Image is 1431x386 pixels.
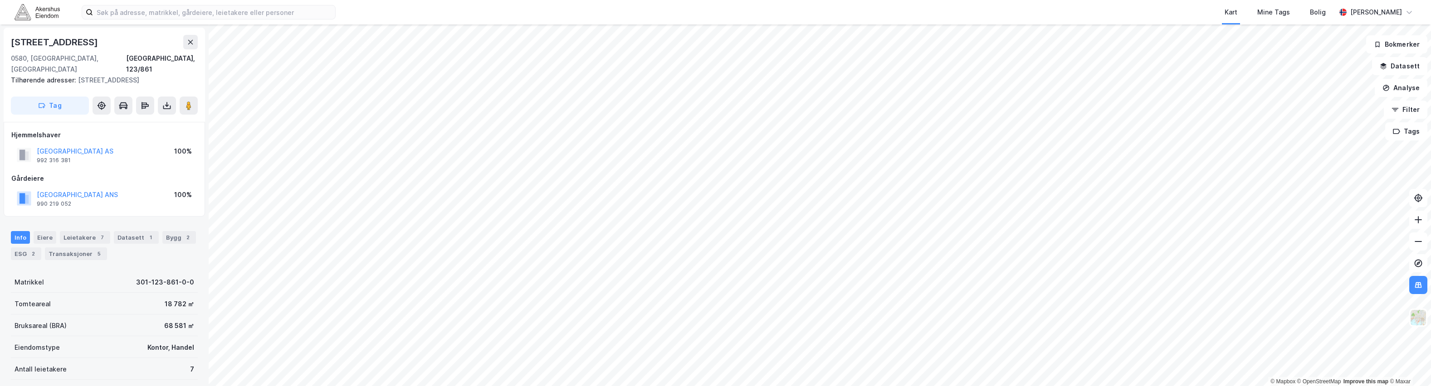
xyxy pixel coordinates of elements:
[174,189,192,200] div: 100%
[126,53,198,75] div: [GEOGRAPHIC_DATA], 123/861
[11,247,41,260] div: ESG
[94,249,103,258] div: 5
[29,249,38,258] div: 2
[45,247,107,260] div: Transaksjoner
[1385,122,1427,140] button: Tags
[114,231,159,244] div: Datasett
[37,200,71,207] div: 990 219 052
[11,35,100,49] div: [STREET_ADDRESS]
[164,320,194,331] div: 68 581 ㎡
[15,320,67,331] div: Bruksareal (BRA)
[183,233,192,242] div: 2
[1386,343,1431,386] iframe: Chat Widget
[1410,309,1427,326] img: Z
[60,231,110,244] div: Leietakere
[136,277,194,288] div: 301-123-861-0-0
[15,4,60,20] img: akershus-eiendom-logo.9091f326c980b4bce74ccdd9f866810c.svg
[1384,101,1427,119] button: Filter
[11,53,126,75] div: 0580, [GEOGRAPHIC_DATA], [GEOGRAPHIC_DATA]
[174,146,192,157] div: 100%
[1310,7,1326,18] div: Bolig
[11,76,78,84] span: Tilhørende adresser:
[11,173,197,184] div: Gårdeiere
[1375,79,1427,97] button: Analyse
[34,231,56,244] div: Eiere
[162,231,196,244] div: Bygg
[11,231,30,244] div: Info
[11,130,197,140] div: Hjemmelshaver
[1270,378,1295,385] a: Mapbox
[147,342,194,353] div: Kontor, Handel
[1366,35,1427,53] button: Bokmerker
[15,364,67,375] div: Antall leietakere
[1343,378,1388,385] a: Improve this map
[37,157,71,164] div: 992 316 381
[98,233,107,242] div: 7
[15,342,60,353] div: Eiendomstype
[11,96,89,115] button: Tag
[165,299,194,309] div: 18 782 ㎡
[190,364,194,375] div: 7
[1350,7,1402,18] div: [PERSON_NAME]
[1257,7,1290,18] div: Mine Tags
[15,277,44,288] div: Matrikkel
[11,75,190,86] div: [STREET_ADDRESS]
[93,5,335,19] input: Søk på adresse, matrikkel, gårdeiere, leietakere eller personer
[1225,7,1237,18] div: Kart
[1297,378,1341,385] a: OpenStreetMap
[1372,57,1427,75] button: Datasett
[1386,343,1431,386] div: Kontrollprogram for chat
[15,299,51,309] div: Tomteareal
[146,233,155,242] div: 1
